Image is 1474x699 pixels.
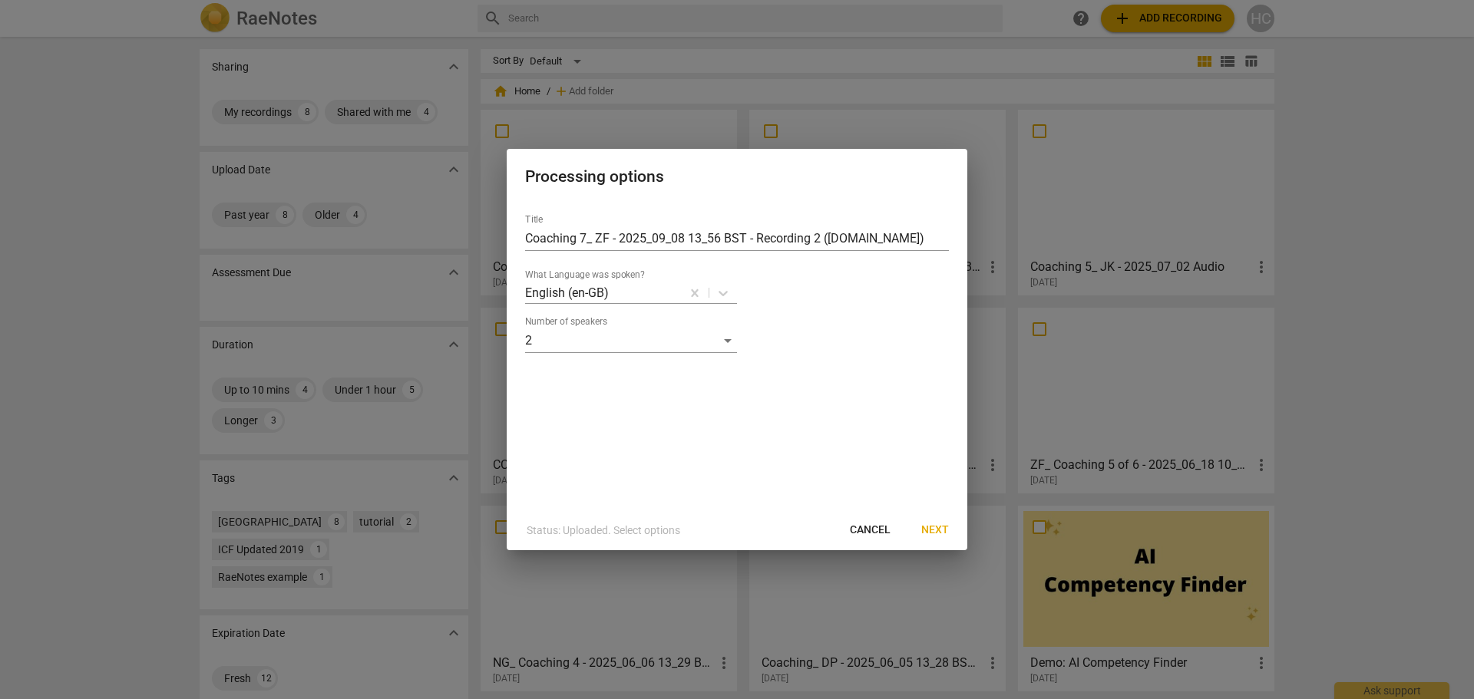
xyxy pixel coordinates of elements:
p: English (en-GB) [525,284,609,302]
button: Next [909,516,961,544]
label: What Language was spoken? [525,270,645,279]
label: Title [525,215,543,224]
h2: Processing options [525,167,949,186]
label: Number of speakers [525,317,607,326]
span: Next [921,523,949,538]
button: Cancel [838,516,903,544]
p: Status: Uploaded. Select options [527,523,680,539]
span: Cancel [850,523,891,538]
div: 2 [525,328,737,353]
